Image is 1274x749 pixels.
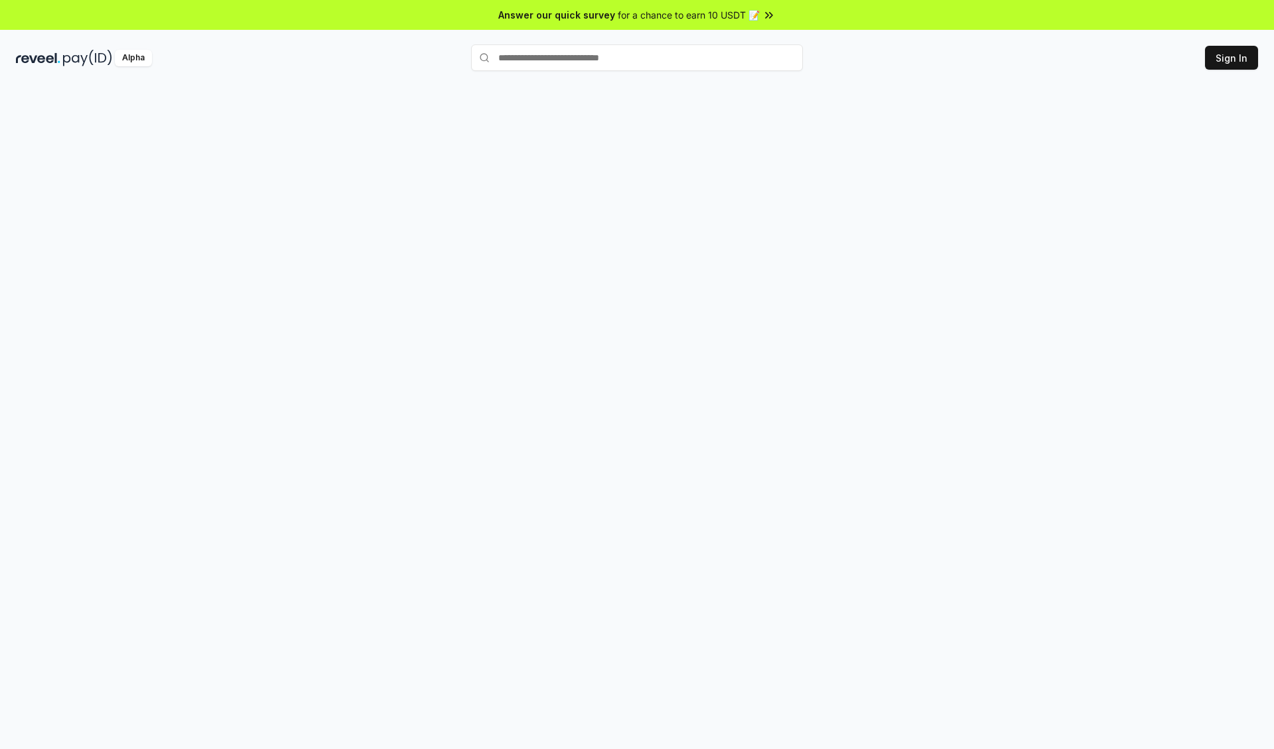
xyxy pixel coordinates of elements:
span: Answer our quick survey [498,8,615,22]
img: pay_id [63,50,112,66]
span: for a chance to earn 10 USDT 📝 [618,8,760,22]
img: reveel_dark [16,50,60,66]
div: Alpha [115,50,152,66]
button: Sign In [1205,46,1258,70]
